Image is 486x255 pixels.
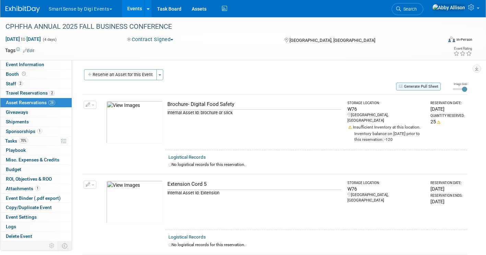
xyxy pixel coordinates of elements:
div: W76 [347,106,424,112]
div: Event Format [403,36,472,46]
a: Event Settings [0,212,72,222]
span: Shipments [6,119,29,124]
div: [DATE] [430,185,464,192]
span: Misc. Expenses & Credits [6,157,59,162]
div: W76 [347,185,424,192]
span: Staff [6,81,23,86]
div: Reservation Date: [430,181,464,185]
a: Event Binder (.pdf export) [0,194,72,203]
div: In-Person [456,37,472,42]
div: [DATE] [430,106,464,112]
td: Tags [5,47,34,54]
span: Delete Event [6,233,32,239]
span: ROI, Objectives & ROO [6,176,52,182]
img: View Images [106,101,163,144]
span: [DATE] [DATE] [5,36,41,42]
span: 1 [35,186,40,191]
span: 28 [48,100,55,105]
span: Booth [6,71,27,77]
div: [GEOGRAPHIC_DATA], [GEOGRAPHIC_DATA] [347,112,424,123]
img: ExhibitDay [5,6,40,13]
div: Internal Asset Id: Extension [167,190,341,196]
span: Event Settings [6,214,37,220]
img: Abby Allison [432,4,465,11]
a: ROI, Objectives & ROO [0,174,72,184]
div: Reservation Ends: [430,193,464,198]
span: Budget [6,167,21,172]
span: Tasks [5,138,28,144]
img: View Images [106,181,163,223]
a: Logistical Records [168,155,206,160]
span: 1 [37,129,42,134]
div: Insufficient Inventory at this location. [347,123,424,130]
div: [DATE] [430,198,464,205]
a: Booth [0,70,72,79]
span: Giveaways [6,109,28,115]
span: Booth not reserved yet [21,71,27,76]
span: 2 [18,81,23,86]
button: Reserve an Asset for this Event [84,69,157,80]
div: No logistical records for this reservation. [168,242,464,248]
a: Staff2 [0,79,72,88]
a: Asset Reservations28 [0,98,72,107]
a: Event Information [0,60,72,69]
a: Logs [0,222,72,231]
div: 25 [430,118,464,125]
div: Storage Location: [347,101,424,106]
a: Search [392,3,423,15]
a: Sponsorships1 [0,127,72,136]
img: Format-Inperson.png [448,37,455,42]
span: Asset Reservations [6,100,55,105]
a: Attachments1 [0,184,72,193]
td: Personalize Event Tab Strip [46,241,58,250]
div: No logistical records for this reservation. [168,162,464,168]
span: Attachments [6,186,40,191]
span: Copy/Duplicate Event [6,205,52,210]
span: Logs [6,224,16,229]
a: Logistical Records [168,234,206,240]
div: Extension Cord 5 [167,181,341,188]
span: [GEOGRAPHIC_DATA], [GEOGRAPHIC_DATA] [289,38,375,43]
div: Inventory balance on [DATE] prior to this reservation: -120 [347,130,424,143]
div: Internal Asset Id: brochure or slick [167,109,341,116]
span: (4 days) [42,37,57,42]
a: Copy/Duplicate Event [0,203,72,212]
span: Playbook [6,147,26,153]
a: Playbook [0,146,72,155]
a: Travel Reservations2 [0,88,72,98]
div: Quantity Reserved: [430,113,464,118]
div: Event Rating [453,47,472,50]
span: 70% [19,138,28,143]
span: to [20,36,26,42]
button: Generate Pull Sheet [396,83,441,90]
a: Misc. Expenses & Credits [0,155,72,165]
span: 2 [49,90,55,96]
div: Reservation Date: [430,101,464,106]
span: Event Binder (.pdf export) [6,195,61,201]
a: Budget [0,165,72,174]
div: CPHFHA ANNUAL 2025 FALL BUSINESS CONFERENCE [3,21,432,33]
a: Edit [23,48,34,53]
span: Sponsorships [6,129,42,134]
a: Shipments [0,117,72,126]
a: Tasks70% [0,136,72,146]
div: Image Size [453,82,467,86]
a: Delete Event [0,232,72,241]
span: Travel Reservations [6,90,55,96]
div: Brochure- Digital Food Safety [167,101,341,108]
td: Toggle Event Tabs [58,241,72,250]
button: Contract Signed [125,36,176,43]
div: [GEOGRAPHIC_DATA], [GEOGRAPHIC_DATA] [347,192,424,203]
div: Storage Location: [347,181,424,185]
span: Event Information [6,62,44,67]
a: Giveaways [0,108,72,117]
span: Search [401,7,417,12]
